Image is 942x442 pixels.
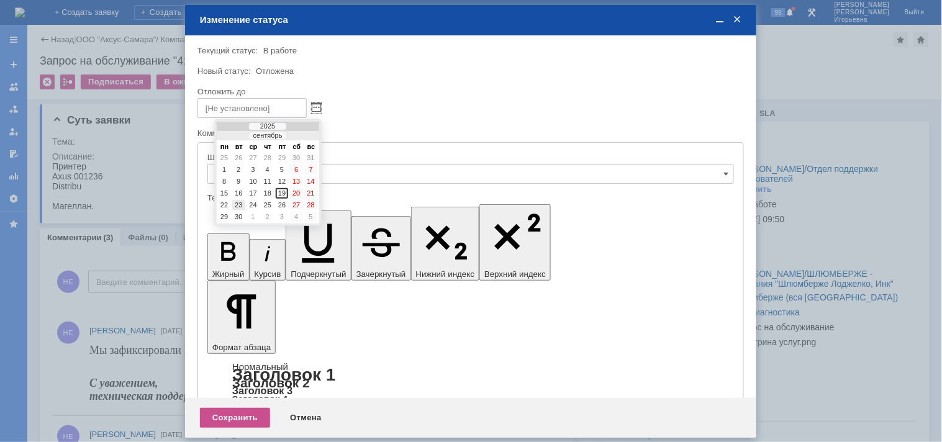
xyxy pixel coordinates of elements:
button: Курсив [250,239,286,281]
span: Закрыть [731,14,744,25]
span: Отложена [256,66,294,76]
div: 10 [247,176,260,187]
label: Текущий статус: [197,46,258,55]
div: 5 [276,165,288,175]
button: Верхний индекс [479,204,551,281]
div: 26 [232,153,245,163]
div: 15 [218,188,230,199]
span: Жирный [212,269,245,279]
div: 9 [232,176,245,187]
button: Формат абзаца [207,281,276,354]
span: Верхний индекс [484,269,546,279]
td: пн [218,143,231,151]
div: 21 [305,188,317,199]
div: Комментарий [197,128,741,140]
div: 16 [232,188,245,199]
div: 18 [261,188,274,199]
div: 12 [276,176,288,187]
div: 14 [305,176,317,187]
div: Отложить до [197,88,741,96]
div: 3 [247,165,260,175]
div: 24 [247,200,260,210]
div: 6 [290,165,302,175]
div: 29 [218,212,230,222]
div: 30 [232,212,245,222]
div: 4 [261,165,274,175]
div: 28 [261,153,274,163]
button: Зачеркнутый [351,216,411,281]
div: 11 [261,176,274,187]
label: Новый статус: [197,66,251,76]
button: Жирный [207,233,250,281]
div: 20 [290,188,302,199]
button: Подчеркнутый [286,210,351,281]
a: Нормальный [232,361,288,372]
a: Заголовок 3 [232,385,292,396]
div: 22 [218,200,230,210]
div: 29 [276,153,288,163]
div: 30 [290,153,302,163]
div: Шаблон [207,153,731,161]
span: Свернуть (Ctrl + M) [714,14,727,25]
input: [Не установлено] [197,98,307,118]
div: 17 [247,188,260,199]
span: Формат абзаца [212,343,271,352]
div: сентябрь [249,132,286,139]
div: 2025 [249,123,286,130]
div: 4 [290,212,302,222]
div: 5 [305,212,317,222]
div: 2 [261,212,274,222]
div: 13 [290,176,302,187]
span: Нижний индекс [416,269,475,279]
div: 27 [290,200,302,210]
div: 1 [218,165,230,175]
div: 23 [232,200,245,210]
span: В работе [263,46,297,55]
td: сб [290,143,303,151]
span: Подчеркнутый [291,269,346,279]
span: Курсив [255,269,281,279]
div: 31 [305,153,317,163]
a: Заголовок 4 [232,394,288,404]
div: 1 [247,212,260,222]
td: ср [247,143,260,151]
div: 2 [232,165,245,175]
div: 25 [218,153,230,163]
td: вт [232,143,245,151]
div: 8 [218,176,230,187]
td: вс [305,143,318,151]
td: пт [276,143,289,151]
a: Заголовок 1 [232,365,336,384]
div: 26 [276,200,288,210]
div: Текст [207,194,731,202]
span: Зачеркнутый [356,269,406,279]
div: 19 [276,188,288,199]
div: 27 [247,153,260,163]
div: 7 [305,165,317,175]
div: Формат абзаца [207,363,734,411]
a: Заголовок 2 [232,376,310,390]
div: 28 [305,200,317,210]
div: 25 [261,200,274,210]
div: 3 [276,212,288,222]
button: Нижний индекс [411,207,480,281]
td: чт [261,143,274,151]
div: Изменение статуса [200,14,744,25]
